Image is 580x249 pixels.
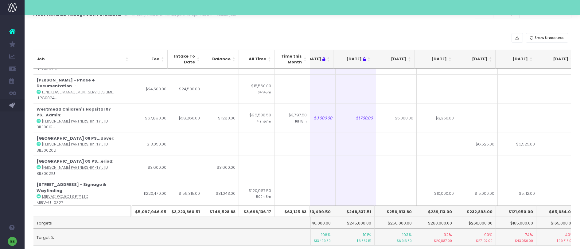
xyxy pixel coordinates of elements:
td: $3,600.00 [132,156,170,179]
td: Target % [33,228,311,246]
span: 103% [402,232,412,238]
th: All Time: activate to sort column ascending [239,50,274,69]
strong: [PERSON_NAME] - Phase 4 Documentation... [37,77,95,89]
td: $6,525.00 [457,133,498,156]
th: Job: activate to sort column ascending [33,50,132,69]
abbr: Mirvac Projects Pty Ltd [42,194,88,199]
td: $58,260.00 [168,104,203,133]
td: : MIRV-U_0327 [33,179,132,208]
th: $5,097,946.95 [132,206,170,217]
td: Targets [33,217,311,228]
td: $165,000.00 [536,217,577,228]
th: $253,499.50 [294,206,334,217]
abbr: Billard Leece Partnership Pty Ltd [42,142,108,147]
th: $232,893.00 [455,206,496,217]
td: $5,000.00 [376,104,417,133]
img: images/default_profile_image.png [8,237,17,246]
td: $165,000.00 [496,217,536,228]
span: 92% [444,232,452,238]
td: $1,280.00 [203,104,239,133]
td: $3,350.00 [417,104,457,133]
td: $24,500.00 [168,74,203,104]
td: $1,760.00 [336,104,376,133]
small: 64h45m [258,89,271,95]
small: $3,337.51 [337,238,371,243]
td: $15,000.00 [457,179,498,208]
small: -$20,887.00 [418,238,452,243]
th: Nov 25: activate to sort column ascending [455,50,496,69]
td: : BILE0020U [33,133,132,156]
td: $240,000.00 [294,217,334,228]
span: 40% [565,232,574,238]
td: $6,525.00 [498,133,538,156]
small: -$27,107.00 [458,238,492,243]
td: $31,043.00 [203,179,239,208]
th: $749,528.88 [203,206,239,217]
small: $6,913.80 [378,238,412,243]
td: $15,560.00 [239,74,274,104]
td: $3,797.50 [274,104,310,133]
td: $220,470.00 [132,179,170,208]
small: -$99,316.00 [539,238,574,243]
button: Show Unsecured [526,33,568,43]
th: Dec 25: activate to sort column ascending [496,50,536,69]
small: 16h15m [295,118,307,124]
td: $120,967.50 [239,179,274,208]
small: 419h57m [257,118,271,124]
th: $256,913.80 [375,206,415,217]
th: Balance: activate to sort column ascending [203,50,239,69]
th: Fee: activate to sort column ascending [132,50,168,69]
span: 74% [525,232,533,238]
span: 106% [321,232,331,238]
th: $65,684.00 [536,206,577,217]
strong: [STREET_ADDRESS] - Signage & Wayfinding [37,182,106,194]
strong: [GEOGRAPHIC_DATA] 08 PS...dover [37,135,113,141]
td: : LLPC0024U [33,74,132,104]
th: $3,698,136.17 [239,206,274,217]
td: $10,000.00 [417,179,457,208]
span: Show Unsecured [535,35,565,40]
th: Intake To Date: activate to sort column ascending [168,50,203,69]
td: $260,000.00 [455,217,496,228]
td: $159,315.00 [168,179,203,208]
th: Jul 25 : activate to sort column ascending [293,50,333,69]
td: : BILE0019U [33,104,132,133]
td: $245,000.00 [334,217,375,228]
th: Sep 25: activate to sort column ascending [374,50,415,69]
span: 101% [363,232,371,238]
td: $96,538.50 [239,104,274,133]
th: Aug 25 : activate to sort column ascending [333,50,374,69]
td: $3,600.00 [203,156,239,179]
small: $13,499.50 [297,238,331,243]
abbr: Billard Leece Partnership Pty Ltd [42,119,108,124]
td: $13,050.00 [132,133,170,156]
strong: [GEOGRAPHIC_DATA] 09 PS...eriod [37,158,112,164]
th: Oct 25: activate to sort column ascending [415,50,455,69]
th: $121,950.00 [496,206,536,217]
th: $63,125.83 [274,206,310,217]
td: : BILE0021U [33,156,132,179]
td: $3,000.00 [295,104,336,133]
small: 500h15m [256,194,271,199]
td: $24,500.00 [132,74,170,104]
th: Jan 26: activate to sort column ascending [536,50,577,69]
td: $250,000.00 [375,217,415,228]
th: $3,223,860.51 [168,206,203,217]
strong: Westmead Children's Hopsital 07 PS...Admin [37,106,111,118]
abbr: Lend Lease Management Services Limited [42,90,114,95]
th: $239,113.00 [415,206,456,217]
td: $5,112.00 [498,179,538,208]
span: 90% [484,232,492,238]
th: Time this Month: activate to sort column ascending [274,50,310,69]
td: $67,890.00 [132,104,170,133]
th: $248,337.51 [334,206,375,217]
small: -$43,050.00 [499,238,533,243]
td: $260,000.00 [415,217,456,228]
abbr: Billard Leece Partnership Pty Ltd [42,165,108,170]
